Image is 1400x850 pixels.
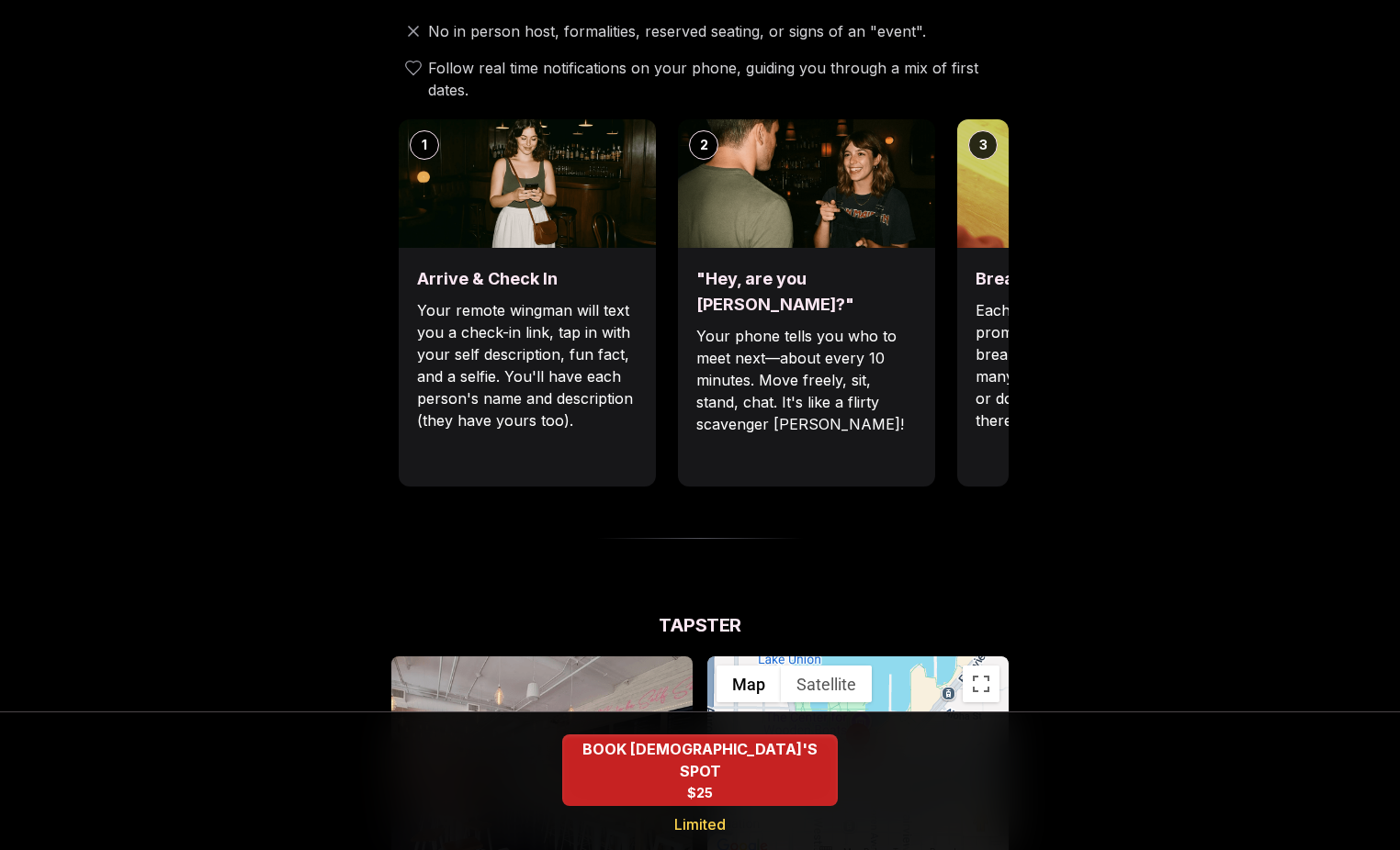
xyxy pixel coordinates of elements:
button: Show street map [717,665,781,702]
img: Arrive & Check In [399,119,656,248]
h3: "Hey, are you [PERSON_NAME]?" [696,266,917,318]
img: "Hey, are you Max?" [678,119,935,248]
button: BOOK QUEER MEN'S SPOT - Limited [562,734,838,806]
h3: Arrive & Check In [417,266,638,292]
span: Limited [674,813,726,835]
h3: Break the ice with prompts [976,266,1196,292]
p: Each date will have new convo prompts on screen to help break the ice. Cycle through as many as y... [976,299,1196,431]
p: Your phone tells you who to meet next—about every 10 minutes. Move freely, sit, stand, chat. It's... [696,325,917,435]
button: Toggle fullscreen view [963,665,999,702]
span: BOOK [DEMOGRAPHIC_DATA]'S SPOT [562,738,838,782]
div: 2 [689,130,718,160]
span: $25 [687,784,713,802]
h2: Tapster [391,612,1009,638]
span: No in person host, formalities, reserved seating, or signs of an "event". [428,20,926,42]
div: 1 [410,130,439,160]
p: Your remote wingman will text you a check-in link, tap in with your self description, fun fact, a... [417,299,638,431]
div: 3 [968,130,998,160]
span: Follow real time notifications on your phone, guiding you through a mix of first dates. [428,57,1001,101]
button: Show satellite imagery [781,665,872,702]
img: Break the ice with prompts [957,119,1214,248]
